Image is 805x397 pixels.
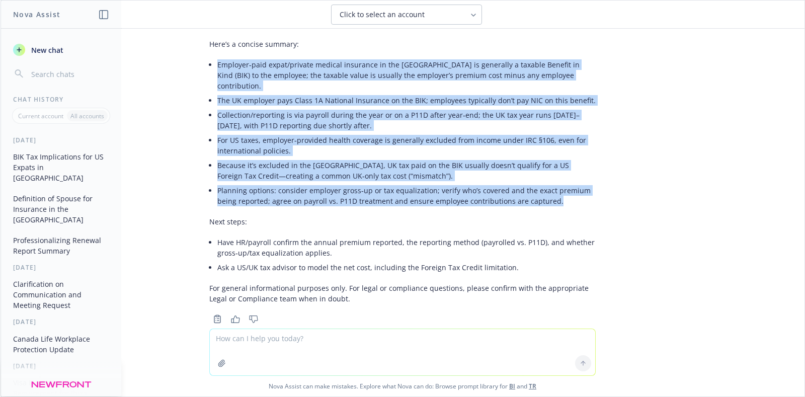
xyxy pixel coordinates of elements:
[9,276,113,313] button: Clarification on Communication and Meeting Request
[70,112,104,120] p: All accounts
[9,190,113,228] button: Definition of Spouse for Insurance in the [GEOGRAPHIC_DATA]
[1,362,121,370] div: [DATE]
[217,158,596,183] li: Because it’s excluded in the [GEOGRAPHIC_DATA], UK tax paid on the BIK usually doesn’t qualify fo...
[1,136,121,144] div: [DATE]
[217,108,596,133] li: Collection/reporting is via payroll during the year or on a P11D after year‑end; the UK tax year ...
[217,93,596,108] li: The UK employer pays Class 1A National Insurance on the BIK; employees typically don’t pay NIC on...
[9,232,113,259] button: Professionalizing Renewal Report Summary
[213,314,222,324] svg: Copy to clipboard
[217,133,596,158] li: For US taxes, employer‑provided health coverage is generally excluded from income under IRC §106,...
[529,382,536,390] a: TR
[217,57,596,93] li: Employer‑paid expat/private medical insurance in the [GEOGRAPHIC_DATA] is generally a taxable Ben...
[9,41,113,59] button: New chat
[1,95,121,104] div: Chat History
[209,39,596,49] p: Here’s a concise summary:
[29,67,109,81] input: Search chats
[217,235,596,260] li: Have HR/payroll confirm the annual premium reported, the reporting method (payrolled vs. P11D), a...
[18,112,63,120] p: Current account
[209,216,596,227] p: Next steps:
[1,263,121,272] div: [DATE]
[340,10,425,20] span: Click to select an account
[5,376,800,396] span: Nova Assist can make mistakes. Explore what Nova can do: Browse prompt library for and
[509,382,515,390] a: BI
[13,9,60,20] h1: Nova Assist
[217,183,596,208] li: Planning options: consider employer gross‑up or tax equalization; verify who’s covered and the ex...
[246,312,262,326] button: Thumbs down
[9,148,113,186] button: BIK Tax Implications for US Expats in [GEOGRAPHIC_DATA]
[9,331,113,358] button: Canada Life Workplace Protection Update
[331,5,482,25] button: Click to select an account
[1,317,121,326] div: [DATE]
[29,45,63,55] span: New chat
[217,260,596,275] li: Ask a US/UK tax advisor to model the net cost, including the Foreign Tax Credit limitation.
[209,283,596,304] p: For general informational purposes only. For legal or compliance questions, please confirm with t...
